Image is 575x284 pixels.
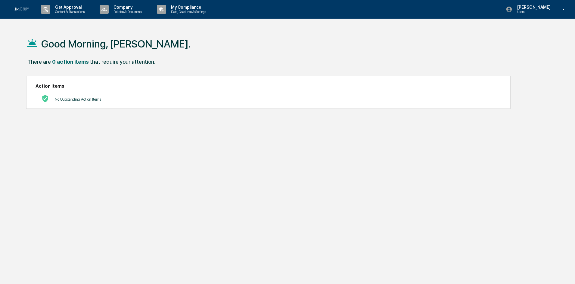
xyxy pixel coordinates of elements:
[50,10,88,14] p: Content & Transactions
[36,83,501,89] h2: Action Items
[512,5,554,10] p: [PERSON_NAME]
[27,59,51,65] div: There are
[109,5,145,10] p: Company
[41,38,191,50] h1: Good Morning, [PERSON_NAME].
[90,59,155,65] div: that require your attention.
[50,5,88,10] p: Get Approval
[166,5,209,10] p: My Compliance
[55,97,101,102] p: No Outstanding Action Items
[52,59,89,65] div: 0 action items
[166,10,209,14] p: Data, Deadlines & Settings
[512,10,554,14] p: Users
[109,10,145,14] p: Policies & Documents
[42,95,49,102] img: No Actions logo
[14,8,29,11] img: logo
